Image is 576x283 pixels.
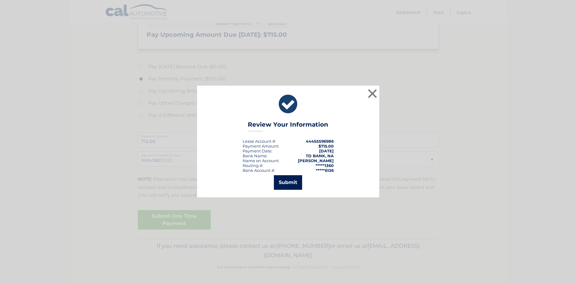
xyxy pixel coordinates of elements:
[274,175,302,190] button: Submit
[319,144,334,148] span: $715.00
[306,139,334,144] strong: 44455596986
[243,144,279,148] div: Payment Amount:
[243,163,263,168] div: Routing #:
[243,158,279,163] div: Name on Account:
[243,168,275,173] div: Bank Account #:
[319,148,334,153] span: [DATE]
[306,153,334,158] strong: TD BANK, NA
[243,153,268,158] div: Bank Name:
[248,121,328,131] h3: Review Your Information
[243,148,271,153] span: Payment Date
[298,158,334,163] strong: [PERSON_NAME]
[243,139,276,144] div: Lease Account #:
[243,148,272,153] div: :
[366,87,379,100] button: ×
